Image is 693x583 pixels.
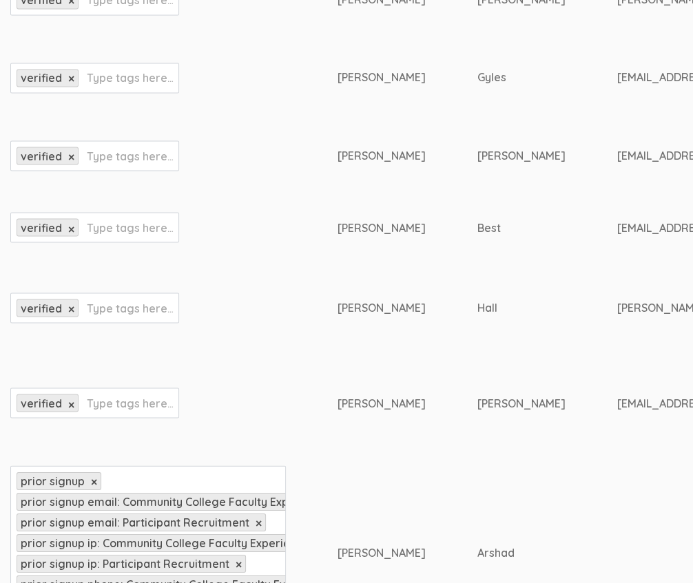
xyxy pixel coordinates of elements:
div: Arshad [477,544,566,560]
span: prior signup ip: Community College Faculty Experiences [21,536,315,549]
div: [PERSON_NAME] [338,544,426,560]
a: × [68,73,74,85]
span: verified [21,396,62,410]
a: × [68,223,74,235]
a: × [68,303,74,315]
div: [PERSON_NAME] [338,395,426,411]
span: verified [21,71,62,85]
input: Type tags here... [87,69,173,87]
div: Hall [477,299,566,315]
span: prior signup email: Community College Faculty Experiences [21,494,335,508]
span: verified [21,220,62,234]
div: [PERSON_NAME] [338,147,426,163]
div: Best [477,220,566,235]
span: verified [21,149,62,162]
a: × [236,558,242,570]
div: [PERSON_NAME] [338,220,426,235]
input: Type tags here... [87,147,173,165]
input: Type tags here... [87,218,173,236]
iframe: Chat Widget [624,517,693,583]
div: Gyles [477,70,566,85]
span: prior signup [21,474,85,487]
div: [PERSON_NAME] [477,395,566,411]
span: prior signup ip: Participant Recruitment [21,556,229,570]
a: × [68,151,74,162]
span: verified [21,301,62,315]
a: × [256,517,262,529]
span: prior signup email: Participant Recruitment [21,515,249,529]
div: [PERSON_NAME] [338,299,426,315]
div: [PERSON_NAME] [477,147,566,163]
input: Type tags here... [87,299,173,317]
a: × [68,399,74,410]
div: [PERSON_NAME] [338,70,426,85]
input: Type tags here... [87,394,173,412]
a: × [91,476,97,487]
